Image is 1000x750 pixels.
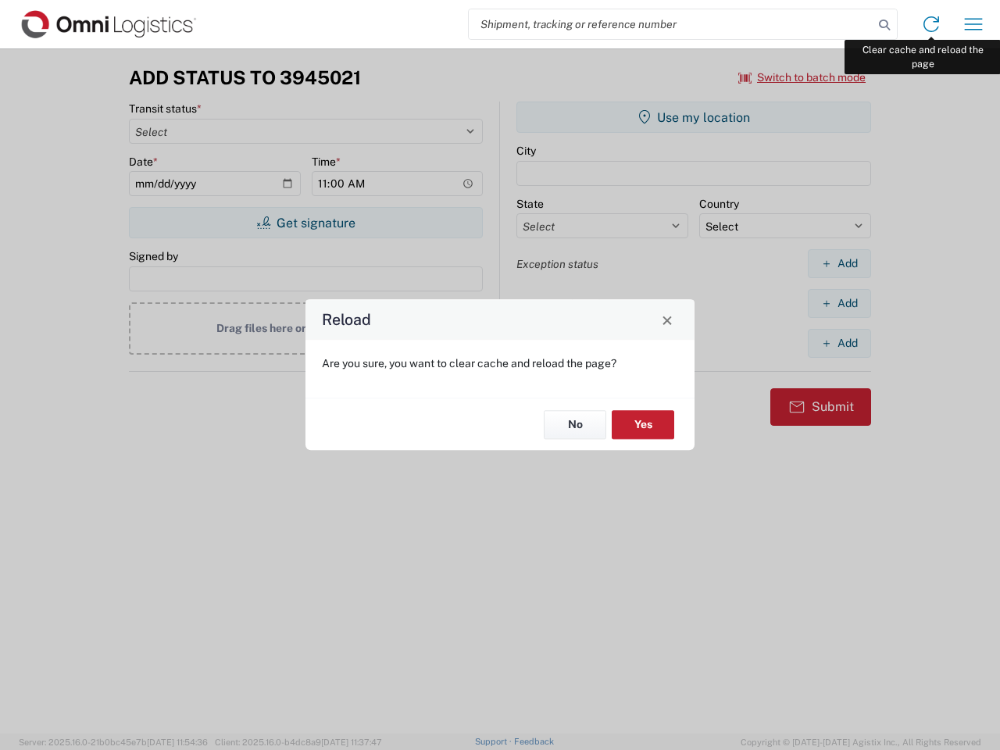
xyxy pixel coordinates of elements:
button: No [544,410,606,439]
h4: Reload [322,309,371,331]
button: Close [656,309,678,330]
button: Yes [612,410,674,439]
p: Are you sure, you want to clear cache and reload the page? [322,356,678,370]
input: Shipment, tracking or reference number [469,9,873,39]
